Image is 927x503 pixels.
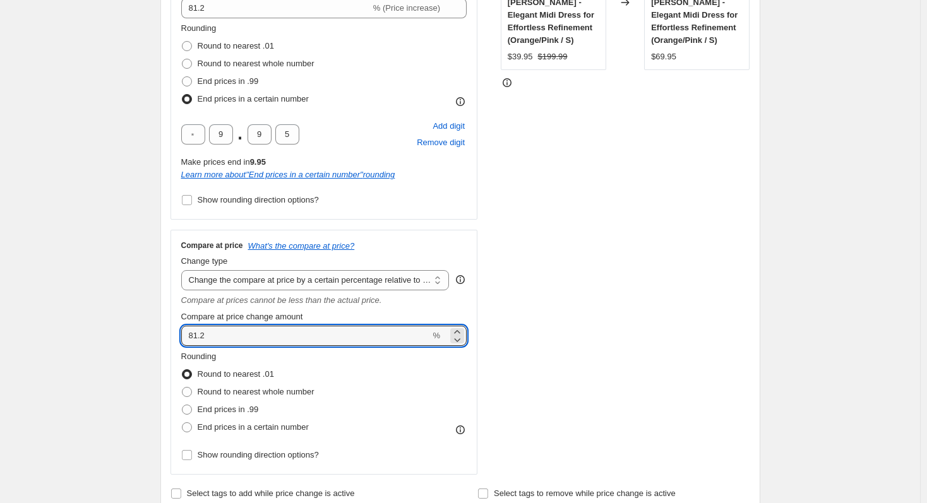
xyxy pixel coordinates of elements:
b: 9.95 [250,157,266,167]
strike: $199.99 [538,50,568,63]
span: Change type [181,256,228,266]
i: Learn more about " End prices in a certain number " rounding [181,170,395,179]
input: ﹡ [181,124,205,145]
span: % (Price increase) [373,3,440,13]
button: Add placeholder [431,118,467,134]
input: ﹡ [275,124,299,145]
span: Select tags to add while price change is active [187,488,355,498]
span: Make prices end in [181,157,266,167]
span: Select tags to remove while price change is active [494,488,676,498]
span: Rounding [181,23,217,33]
div: help [454,273,467,286]
span: Add digit [433,120,465,133]
span: End prices in .99 [198,76,259,86]
button: Remove placeholder [415,134,467,151]
span: Compare at price change amount [181,312,303,321]
span: . [237,124,244,145]
button: What's the compare at price? [248,241,355,251]
span: Show rounding direction options? [198,450,319,459]
span: End prices in a certain number [198,422,309,432]
input: ﹡ [248,124,272,145]
div: $39.95 [508,50,533,63]
a: Learn more about"End prices in a certain number"rounding [181,170,395,179]
i: Compare at prices cannot be less than the actual price. [181,295,382,305]
span: Rounding [181,352,217,361]
span: End prices in a certain number [198,94,309,104]
span: Round to nearest .01 [198,41,274,50]
div: $69.95 [651,50,676,63]
span: Round to nearest .01 [198,369,274,379]
span: Round to nearest whole number [198,59,314,68]
span: Round to nearest whole number [198,387,314,396]
span: Show rounding direction options? [198,195,319,204]
h3: Compare at price [181,240,243,251]
input: ﹡ [209,124,233,145]
span: End prices in .99 [198,405,259,414]
input: 20 [181,326,431,346]
span: % [433,331,440,340]
span: Remove digit [417,136,465,149]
